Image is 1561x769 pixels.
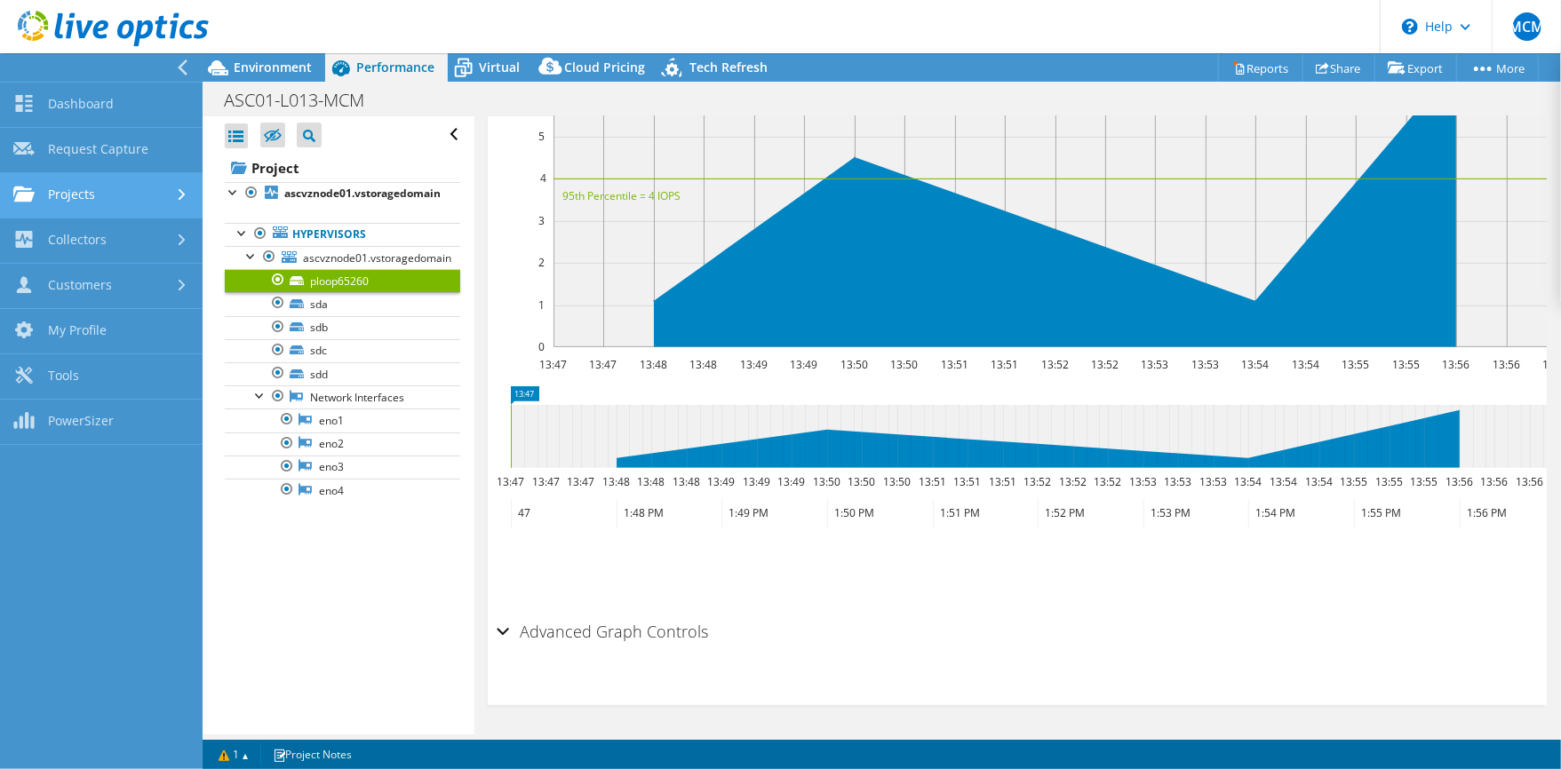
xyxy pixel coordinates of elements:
a: Reports [1218,54,1303,82]
text: 13:55 [1410,474,1438,489]
text: 13:47 [539,357,567,372]
a: eno4 [225,479,460,502]
text: 13:50 [890,357,918,372]
a: Export [1374,54,1457,82]
text: 13:55 [1375,474,1403,489]
a: 1 [206,743,261,765]
text: 13:54 [1292,357,1319,372]
a: eno2 [225,432,460,456]
span: Cloud Pricing [564,59,645,75]
text: 13:54 [1270,474,1297,489]
text: 13:50 [813,474,840,489]
a: ploop65260 [225,269,460,292]
text: 13:52 [1091,357,1119,372]
a: Network Interfaces [225,385,460,408]
text: 5 [538,129,545,144]
text: 13:48 [637,474,665,489]
a: sdc [225,339,460,362]
text: 13:48 [640,357,667,372]
text: 13:53 [1129,474,1157,489]
text: 13:51 [919,474,946,489]
text: 13:53 [1141,357,1168,372]
text: 13:55 [1340,474,1367,489]
text: 13:56 [1493,357,1520,372]
a: Hypervisors [225,223,460,246]
text: 0 [538,339,545,354]
a: More [1456,54,1539,82]
text: 13:54 [1241,357,1269,372]
text: 13:47 [532,474,560,489]
text: 13:52 [1023,474,1051,489]
text: 13:55 [1392,357,1420,372]
text: 13:51 [941,357,968,372]
a: Project Notes [260,743,364,765]
text: 13:51 [989,474,1016,489]
text: 13:56 [1516,474,1543,489]
text: 13:49 [740,357,768,372]
a: sdb [225,316,460,339]
text: 1 [538,297,545,313]
text: 13:52 [1059,474,1087,489]
a: Share [1302,54,1375,82]
text: 13:53 [1164,474,1191,489]
a: sdd [225,362,460,385]
text: 13:55 [1342,357,1369,372]
a: ascvznode01.vstoragedomain [225,182,460,205]
text: 13:49 [707,474,735,489]
span: MCM [1513,12,1541,41]
svg: \n [1402,19,1418,35]
span: Performance [356,59,434,75]
text: 13:48 [689,357,717,372]
text: 2 [538,255,545,270]
a: sda [225,292,460,315]
text: 13:56 [1446,474,1473,489]
text: 13:56 [1480,474,1508,489]
text: 13:54 [1234,474,1262,489]
text: 13:54 [1305,474,1333,489]
text: 13:56 [1442,357,1469,372]
h2: Advanced Graph Controls [497,614,708,649]
span: Environment [234,59,312,75]
a: eno1 [225,408,460,432]
text: 13:48 [602,474,630,489]
text: 13:51 [953,474,981,489]
text: 13:50 [848,474,875,489]
a: Project [225,154,460,182]
text: 13:53 [1199,474,1227,489]
text: 13:49 [777,474,805,489]
text: 13:52 [1094,474,1121,489]
text: 13:49 [743,474,770,489]
text: 13:51 [991,357,1018,372]
text: 13:49 [790,357,817,372]
span: ascvznode01.vstoragedomain [303,250,451,266]
b: ascvznode01.vstoragedomain [284,186,441,201]
text: 13:52 [1041,357,1069,372]
span: Virtual [479,59,520,75]
a: ascvznode01.vstoragedomain [225,246,460,269]
span: Tech Refresh [689,59,768,75]
text: 4 [540,170,546,186]
text: 3 [538,213,545,228]
text: 13:50 [840,357,868,372]
text: 13:50 [883,474,911,489]
text: 13:47 [497,474,524,489]
text: 13:47 [589,357,617,372]
h1: ASC01-L013-MCM [216,91,392,110]
a: eno3 [225,456,460,479]
text: 13:53 [1191,357,1219,372]
text: 13:48 [673,474,700,489]
text: 95th Percentile = 4 IOPS [562,188,681,203]
text: 13:47 [567,474,594,489]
